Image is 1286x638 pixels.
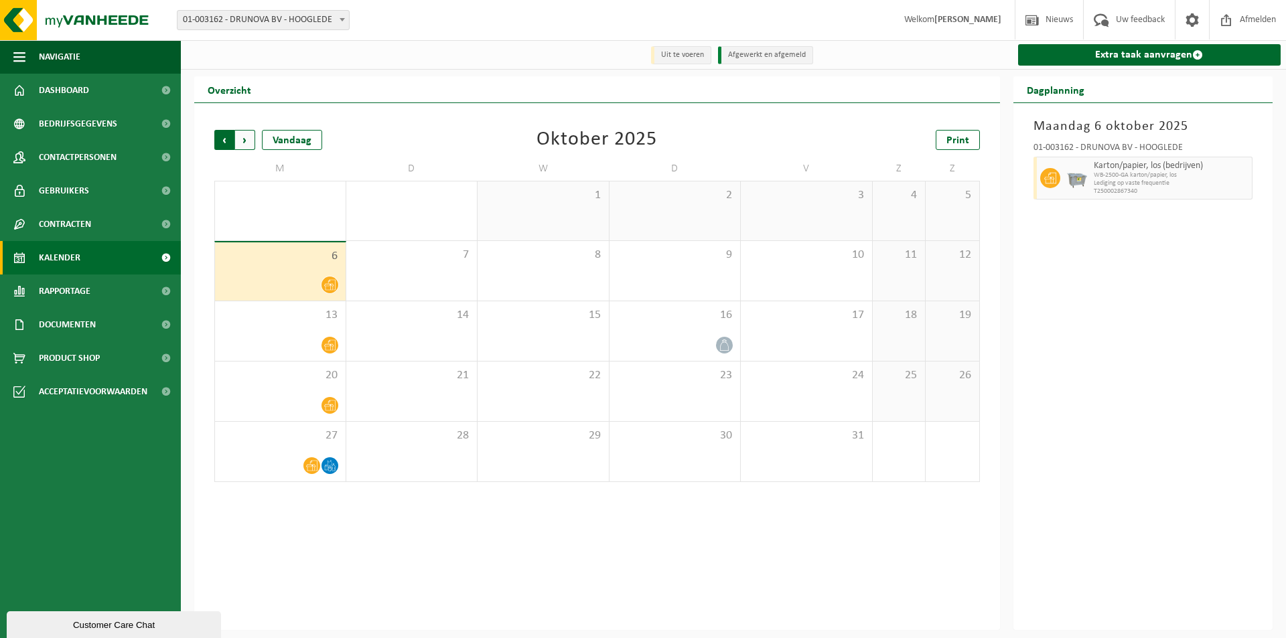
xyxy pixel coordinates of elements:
[222,428,339,443] span: 27
[651,46,711,64] li: Uit te voeren
[484,188,602,203] span: 1
[39,107,117,141] span: Bedrijfsgegevens
[39,341,100,375] span: Product Shop
[946,135,969,146] span: Print
[39,208,91,241] span: Contracten
[1094,179,1249,187] span: Lediging op vaste frequentie
[262,130,322,150] div: Vandaag
[932,188,972,203] span: 5
[879,308,919,323] span: 18
[222,368,339,383] span: 20
[39,40,80,74] span: Navigatie
[932,368,972,383] span: 26
[616,248,734,262] span: 9
[484,368,602,383] span: 22
[214,130,234,150] span: Vorige
[346,157,478,181] td: D
[222,308,339,323] span: 13
[194,76,265,102] h2: Overzicht
[610,157,741,181] td: D
[873,157,926,181] td: Z
[353,428,471,443] span: 28
[934,15,1001,25] strong: [PERSON_NAME]
[1067,168,1087,188] img: WB-2500-GAL-GY-01
[1094,171,1249,179] span: WB-2500-GA karton/papier, los
[478,157,610,181] td: W
[39,274,90,308] span: Rapportage
[177,11,349,29] span: 01-003162 - DRUNOVA BV - HOOGLEDE
[932,308,972,323] span: 19
[741,157,873,181] td: V
[747,368,865,383] span: 24
[718,46,813,64] li: Afgewerkt en afgemeld
[1013,76,1098,102] h2: Dagplanning
[353,368,471,383] span: 21
[222,249,339,264] span: 6
[353,248,471,262] span: 7
[616,368,734,383] span: 23
[484,248,602,262] span: 8
[484,308,602,323] span: 15
[39,74,89,107] span: Dashboard
[39,241,80,274] span: Kalender
[926,157,979,181] td: Z
[879,188,919,203] span: 4
[214,157,346,181] td: M
[936,130,980,150] a: Print
[537,130,657,150] div: Oktober 2025
[177,10,350,30] span: 01-003162 - DRUNOVA BV - HOOGLEDE
[879,248,919,262] span: 11
[616,428,734,443] span: 30
[1033,116,1253,137] h3: Maandag 6 oktober 2025
[39,174,89,208] span: Gebruikers
[747,308,865,323] span: 17
[1018,44,1281,66] a: Extra taak aanvragen
[7,609,224,638] iframe: chat widget
[747,248,865,262] span: 10
[235,130,255,150] span: Volgende
[1033,143,1253,157] div: 01-003162 - DRUNOVA BV - HOOGLEDE
[1094,161,1249,171] span: Karton/papier, los (bedrijven)
[39,308,96,341] span: Documenten
[39,375,147,408] span: Acceptatievoorwaarden
[353,308,471,323] span: 14
[747,188,865,203] span: 3
[39,141,117,174] span: Contactpersonen
[484,428,602,443] span: 29
[616,308,734,323] span: 16
[932,248,972,262] span: 12
[879,368,919,383] span: 25
[747,428,865,443] span: 31
[1094,187,1249,195] span: T250002867340
[616,188,734,203] span: 2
